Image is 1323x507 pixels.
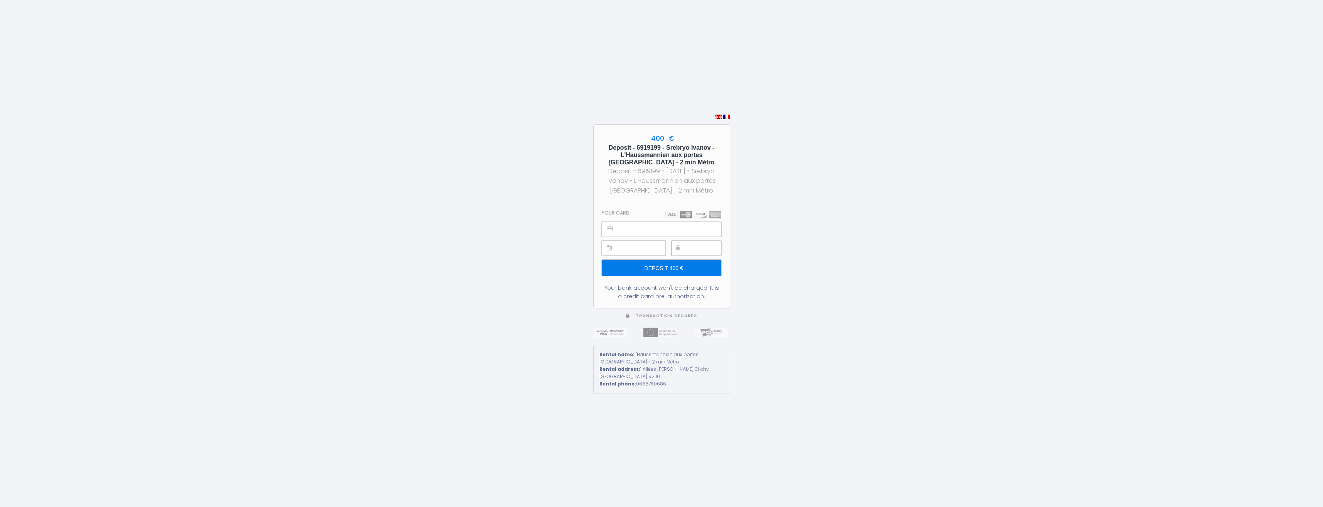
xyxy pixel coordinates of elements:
h3: Your card [602,210,630,216]
span: 400 € [649,134,674,143]
strong: Rental name: [599,351,635,358]
div: 1 Allées [PERSON_NAME] Clichy [GEOGRAPHIC_DATA] 92110 [599,366,724,380]
div: 0668760686 [599,380,724,388]
h5: Deposit - 6919199 - Srebryo Ivanov - L'Haussmannien aux portes [GEOGRAPHIC_DATA] - 2 min Métro [601,144,723,166]
div: Your bank account won't be charged. It is a credit card pre-authorization. [602,284,721,301]
div: L'Haussmannien aux portes [GEOGRAPHIC_DATA] - 2 min Métro [599,351,724,366]
div: Deposit - 6919199 - [DATE] - Srebryo Ivanov - L'Haussmannien aux portes [GEOGRAPHIC_DATA] - 2 min... [601,166,723,195]
img: fr.png [723,115,730,119]
span: Transaction secured [636,313,697,319]
img: carts.png [665,211,721,218]
strong: Rental phone: [599,380,636,387]
iframe: Secure payment input frame [619,222,720,237]
input: Deposit 400 € [602,260,721,276]
iframe: Secure payment input frame [619,241,665,255]
img: en.png [715,115,722,119]
strong: Rental address: [599,366,640,372]
iframe: Secure payment input frame [689,241,721,255]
